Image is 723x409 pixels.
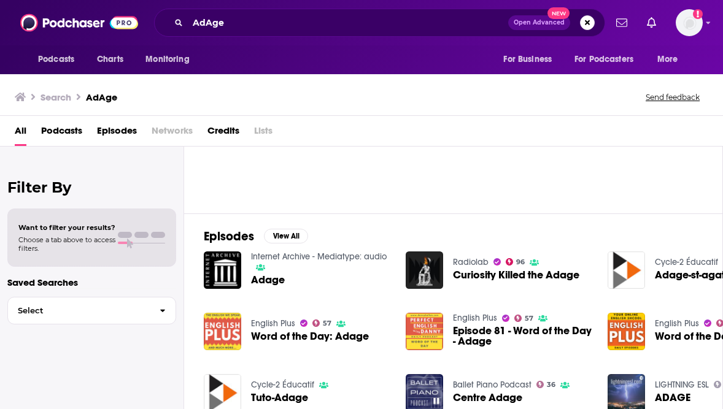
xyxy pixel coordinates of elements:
span: Networks [152,121,193,146]
button: open menu [137,48,205,71]
button: View All [264,229,308,243]
span: For Business [503,51,552,68]
span: 57 [323,321,331,326]
a: English Plus [453,313,497,323]
a: Credits [207,121,239,146]
a: 57 [514,315,534,322]
h2: Filter By [7,178,176,196]
img: Adage-st-agathe [608,251,645,289]
a: English Plus [251,318,295,329]
button: Send feedback [642,92,703,102]
img: Podchaser - Follow, Share and Rate Podcasts [20,11,138,34]
span: Choose a tab above to access filters. [18,235,115,253]
a: Episode 81 - Word of the Day - Adage [453,326,593,346]
a: Curiosity Killed the Adage [453,270,579,280]
span: Podcasts [38,51,74,68]
div: Search podcasts, credits, & more... [154,9,605,37]
a: Episodes [97,121,137,146]
a: 57 [312,319,332,327]
a: Show notifications dropdown [642,12,661,33]
a: Radiolab [453,257,489,267]
span: More [657,51,678,68]
button: open menu [649,48,694,71]
h3: Search [41,91,71,103]
a: All [15,121,26,146]
input: Search podcasts, credits, & more... [188,13,508,32]
a: Tuto-Adage [251,392,308,403]
a: Cycle-2 Éducatif [655,257,718,267]
a: English Plus [655,318,699,329]
img: User Profile [676,9,703,36]
a: ADAGE [655,392,690,403]
button: open menu [495,48,567,71]
h3: AdAge [86,91,117,103]
h2: Episodes [204,229,254,244]
button: Show profile menu [676,9,703,36]
span: Want to filter your results? [18,223,115,232]
span: Select [8,307,150,315]
p: Saved Searches [7,277,176,288]
button: open menu [29,48,90,71]
img: Word of the Day: Adage [204,313,241,350]
svg: Add a profile image [693,9,703,19]
a: 36 [536,381,556,388]
a: Show notifications dropdown [611,12,632,33]
img: Adage [204,251,241,289]
img: Episode 81 - Word of the Day - Adage [406,313,443,350]
a: Word of the Day: Adage [251,331,369,342]
a: LIGHTNING ESL [655,380,709,390]
a: Ballet Piano Podcast [453,380,532,390]
span: Monitoring [145,51,189,68]
span: 96 [516,259,525,265]
button: Select [7,297,176,324]
a: Adage [251,275,285,285]
span: Open Advanced [514,20,565,26]
button: Open AdvancedNew [508,15,570,30]
img: Word of the Day | Adage [608,313,645,350]
a: Charts [89,48,131,71]
span: 57 [525,316,533,321]
span: Lists [254,121,273,146]
span: Logged in as systemsteam [676,9,703,36]
a: Centre Adage [453,392,522,403]
a: 96 [506,258,525,266]
a: Internet Archive - Mediatype: audio [251,251,387,262]
img: Curiosity Killed the Adage [406,251,443,289]
span: New [547,7,570,19]
span: 36 [547,382,555,388]
button: open menu [566,48,651,71]
a: EpisodesView All [204,229,308,244]
a: Cycle-2 Éducatif [251,380,314,390]
a: Podcasts [41,121,82,146]
span: For Podcasters [574,51,633,68]
span: Charts [97,51,123,68]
